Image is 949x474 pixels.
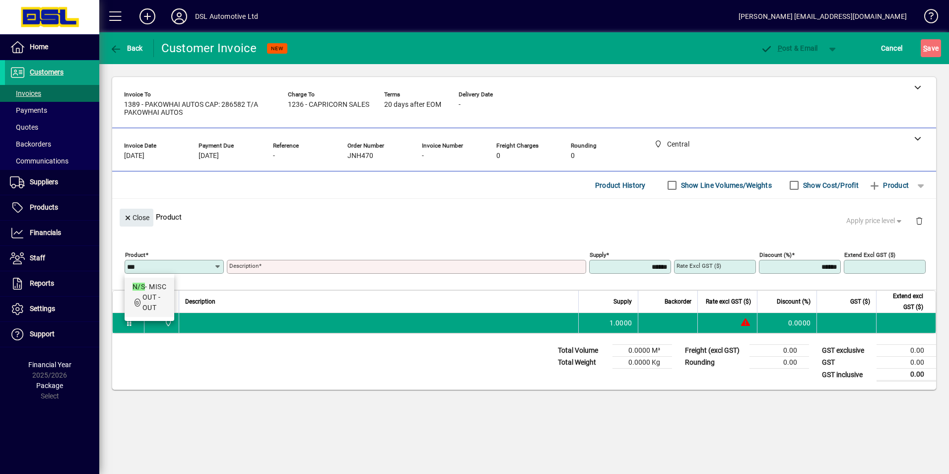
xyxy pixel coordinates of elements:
a: Payments [5,102,99,119]
span: 0 [571,152,575,160]
label: Show Line Volumes/Weights [679,180,772,190]
button: Post & Email [755,39,823,57]
span: Close [124,210,149,226]
span: Discount (%) [777,296,811,307]
span: Communications [10,157,68,165]
span: Products [30,203,58,211]
button: Add [132,7,163,25]
td: 0.00 [877,357,936,369]
mat-label: Description [229,262,259,269]
div: DSL Automotive Ltd [195,8,258,24]
mat-label: Discount (%) [759,251,792,258]
span: OUT - OUT [142,293,160,312]
span: Reports [30,279,54,287]
button: Close [120,209,153,227]
button: Cancel [879,39,905,57]
span: Financials [30,229,61,237]
span: Invoices [10,89,41,97]
button: Profile [163,7,195,25]
td: Total Volume [553,345,612,357]
td: 0.00 [749,345,809,357]
div: - MISC [133,282,166,292]
mat-label: Rate excl GST ($) [677,262,721,269]
a: Products [5,195,99,220]
td: GST [817,357,877,369]
td: Total Weight [553,357,612,369]
span: 1389 - PAKOWHAI AUTOS CAP: 286582 T/A PAKOWHAI AUTOS [124,101,273,117]
span: Staff [30,254,45,262]
span: Support [30,330,55,338]
app-page-header-button: Back [99,39,154,57]
td: Freight (excl GST) [680,345,749,357]
span: Central [162,317,173,328]
span: Backorder [665,296,691,307]
span: Description [185,296,215,307]
span: - [273,152,275,160]
td: 0.0000 [757,313,816,333]
app-page-header-button: Close [117,213,156,222]
button: Back [107,39,145,57]
a: Invoices [5,85,99,102]
button: Product History [591,176,650,194]
span: GST ($) [850,296,870,307]
span: JNH470 [347,152,373,160]
span: Cancel [881,40,903,56]
span: ost & Email [760,44,818,52]
td: 0.00 [749,357,809,369]
span: 1.0000 [610,318,632,328]
span: Quotes [10,123,38,131]
span: Back [110,44,143,52]
mat-label: Supply [590,251,606,258]
a: Knowledge Base [917,2,937,34]
a: Support [5,322,99,347]
a: Quotes [5,119,99,136]
span: Product History [595,177,646,193]
a: Suppliers [5,170,99,195]
mat-label: Extend excl GST ($) [844,251,895,258]
td: 0.0000 M³ [612,345,672,357]
em: N/S [133,283,145,291]
span: Backorders [10,140,51,148]
app-page-header-button: Delete [907,216,931,225]
span: NEW [271,45,283,52]
span: Customers [30,68,64,76]
button: Delete [907,209,931,233]
td: GST exclusive [817,345,877,357]
a: Financials [5,221,99,245]
span: [DATE] [199,152,219,160]
a: Communications [5,153,99,169]
span: - [422,152,424,160]
span: Rate excl GST ($) [706,296,751,307]
td: GST inclusive [817,369,877,381]
span: Payments [10,106,47,114]
div: [PERSON_NAME] [EMAIL_ADDRESS][DOMAIN_NAME] [739,8,907,24]
span: 20 days after EOM [384,101,441,109]
span: Suppliers [30,178,58,186]
span: ave [923,40,939,56]
a: Home [5,35,99,60]
a: Settings [5,297,99,321]
a: Reports [5,271,99,296]
span: [DATE] [124,152,144,160]
td: Rounding [680,357,749,369]
span: - [459,101,461,109]
div: Customer Invoice [161,40,257,56]
td: 0.0000 Kg [612,357,672,369]
td: 0.00 [877,345,936,357]
span: Package [36,382,63,390]
button: Save [921,39,941,57]
label: Show Cost/Profit [801,180,859,190]
span: Financial Year [28,361,71,369]
span: Settings [30,305,55,313]
a: Backorders [5,136,99,153]
a: Staff [5,246,99,271]
span: 1236 - CAPRICORN SALES [288,101,369,109]
span: Supply [613,296,632,307]
span: Home [30,43,48,51]
div: Product [112,199,936,235]
td: 0.00 [877,369,936,381]
span: Extend excl GST ($) [882,291,923,313]
mat-option: N/S - MISC [125,278,174,317]
span: S [923,44,927,52]
span: Apply price level [846,216,904,226]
